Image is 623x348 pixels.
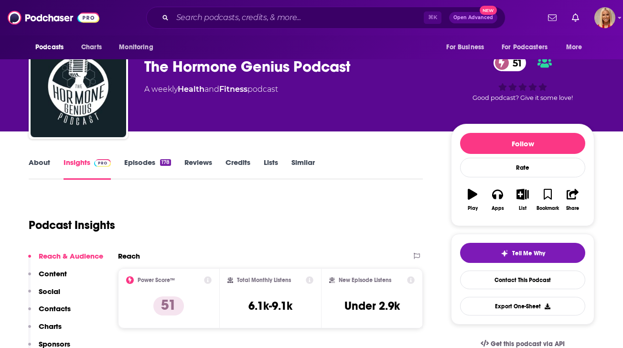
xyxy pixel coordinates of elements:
img: The Hormone Genius Podcast [31,42,126,137]
span: Good podcast? Give it some love! [473,94,573,101]
h3: Under 2.9k [344,299,400,313]
div: 178 [160,159,171,166]
button: Charts [28,322,62,339]
a: About [29,158,50,180]
a: InsightsPodchaser Pro [64,158,111,180]
div: Bookmark [537,206,559,211]
a: Contact This Podcast [460,271,585,289]
p: 51 [153,296,184,315]
p: Charts [39,322,62,331]
button: Apps [485,183,510,217]
h1: Podcast Insights [29,218,115,232]
button: open menu [29,38,76,56]
input: Search podcasts, credits, & more... [172,10,424,25]
div: A weekly podcast [144,84,278,95]
p: Content [39,269,67,278]
button: Share [560,183,585,217]
div: Play [468,206,478,211]
button: Contacts [28,304,71,322]
h2: Total Monthly Listens [237,277,291,283]
a: 51 [494,54,526,71]
span: ⌘ K [424,11,441,24]
h2: New Episode Listens [339,277,391,283]
button: Bookmark [535,183,560,217]
button: tell me why sparkleTell Me Why [460,243,585,263]
span: 51 [503,54,526,71]
img: tell me why sparkle [501,250,508,257]
a: Credits [226,158,250,180]
button: Content [28,269,67,287]
a: Show notifications dropdown [544,10,560,26]
a: Reviews [184,158,212,180]
a: Show notifications dropdown [568,10,583,26]
button: Show profile menu [594,7,615,28]
button: open menu [112,38,165,56]
h2: Power Score™ [138,277,175,283]
button: Export One-Sheet [460,297,585,315]
button: List [510,183,535,217]
span: Tell Me Why [512,250,545,257]
button: Follow [460,133,585,154]
button: Open AdvancedNew [449,12,497,23]
button: Reach & Audience [28,251,103,269]
img: Podchaser Pro [94,159,111,167]
span: and [204,85,219,94]
span: Get this podcast via API [491,340,565,348]
div: 51Good podcast? Give it some love! [451,48,594,108]
div: List [519,206,526,211]
img: Podchaser - Follow, Share and Rate Podcasts [8,9,99,27]
span: Open Advanced [453,15,493,20]
a: Health [178,85,204,94]
span: New [480,6,497,15]
div: Apps [492,206,504,211]
p: Social [39,287,60,296]
a: Fitness [219,85,247,94]
button: open menu [495,38,561,56]
h3: 6.1k-9.1k [248,299,292,313]
span: For Business [446,41,484,54]
div: Rate [460,158,585,177]
span: Podcasts [35,41,64,54]
span: Logged in as KymberleeBolden [594,7,615,28]
a: Lists [264,158,278,180]
p: Contacts [39,304,71,313]
a: Charts [75,38,107,56]
a: Episodes178 [124,158,171,180]
span: For Podcasters [502,41,548,54]
button: Social [28,287,60,304]
img: User Profile [594,7,615,28]
button: Play [460,183,485,217]
div: Search podcasts, credits, & more... [146,7,505,29]
button: open menu [559,38,594,56]
div: Share [566,206,579,211]
p: Reach & Audience [39,251,103,261]
span: Charts [81,41,102,54]
a: Similar [291,158,315,180]
span: Monitoring [119,41,153,54]
h2: Reach [118,251,140,261]
button: open menu [440,38,496,56]
span: More [566,41,582,54]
